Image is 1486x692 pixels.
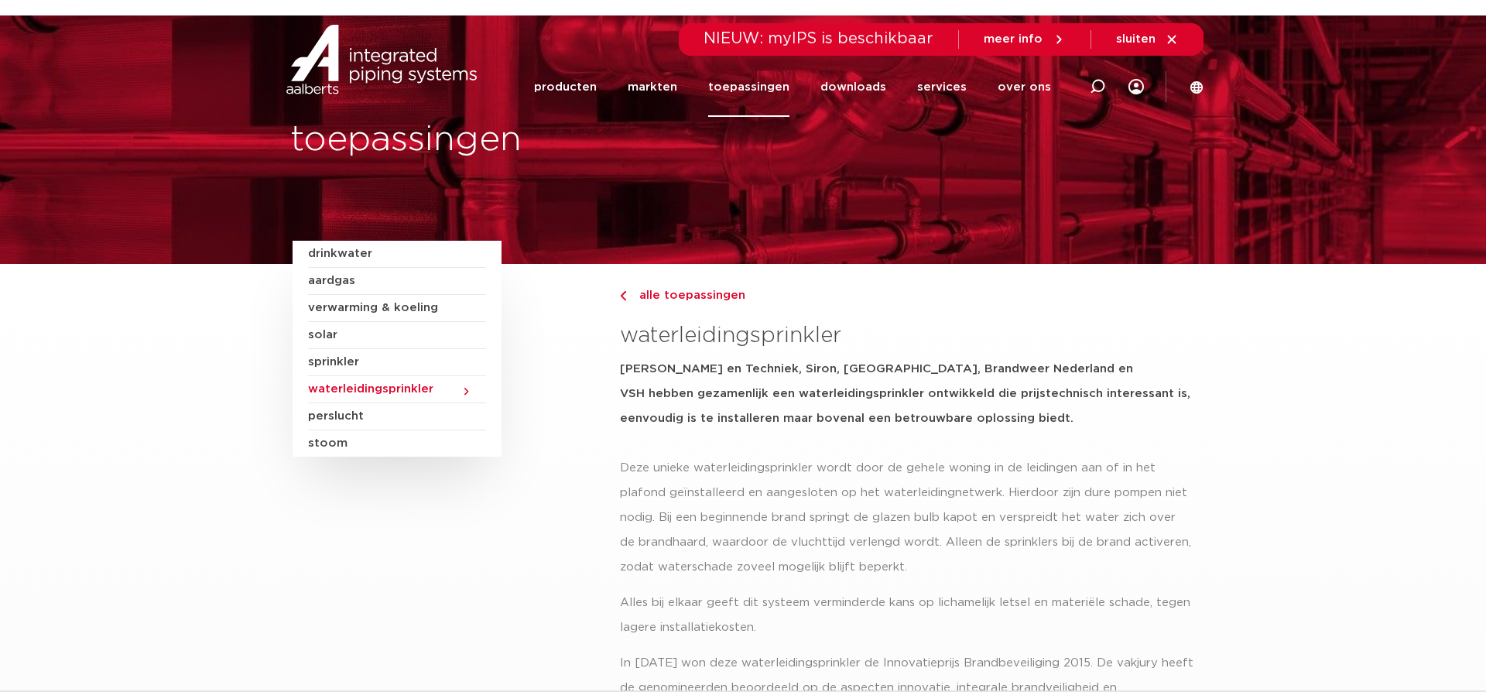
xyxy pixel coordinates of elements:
a: stoom [308,430,486,457]
a: drinkwater [308,241,486,268]
img: chevron-right.svg [620,291,626,301]
a: producten [534,57,597,117]
p: Deze unieke waterleidingsprinkler wordt door de gehele woning in de leidingen aan of in het plafo... [620,456,1193,580]
a: alle toepassingen [620,286,1193,305]
h1: toepassingen [290,115,735,165]
h3: waterleidingsprinkler [620,320,1193,351]
a: solar [308,322,486,349]
a: sprinkler [308,349,486,376]
a: toepassingen [708,57,789,117]
span: alle toepassingen [630,289,745,301]
div: my IPS [1128,56,1144,118]
span: meer info [984,33,1043,45]
a: sluiten [1116,33,1179,46]
span: sluiten [1116,33,1156,45]
span: NIEUW: myIPS is beschikbaar [704,31,933,46]
a: services [917,57,967,117]
a: downloads [820,57,886,117]
a: over ons [998,57,1051,117]
a: perslucht [308,403,486,430]
a: aardgas [308,268,486,295]
a: meer info [984,33,1066,46]
a: verwarming & koeling [308,295,486,322]
a: waterleidingsprinkler [308,376,486,403]
a: markten [628,57,677,117]
p: Alles bij elkaar geeft dit systeem verminderde kans op lichamelijk letsel en materiële schade, te... [620,591,1193,640]
nav: Menu [534,57,1051,117]
h5: [PERSON_NAME] en Techniek, Siron, [GEOGRAPHIC_DATA], Brandweer Nederland en VSH hebben gezamenlij... [620,357,1193,431]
